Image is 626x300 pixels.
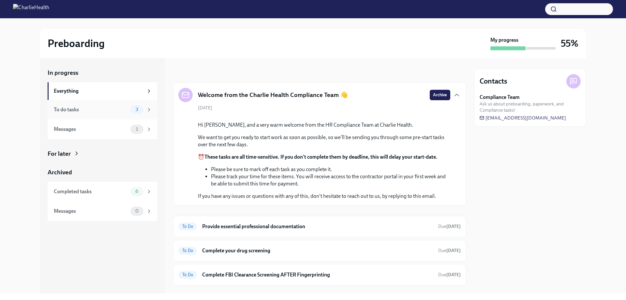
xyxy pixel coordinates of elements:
[48,82,157,100] a: Everything
[204,154,438,160] strong: These tasks are all time-sensitive. If you don't complete them by deadline, this will delay your ...
[198,153,450,161] p: ⏰
[438,272,461,278] span: September 25th, 2025 08:00
[48,201,157,221] a: Messages0
[131,189,142,194] span: 6
[438,248,461,253] span: Due
[202,271,433,278] h6: Complete FBI Clearance Screening AFTER Fingerprinting
[178,245,461,256] a: To DoComplete your drug screeningDue[DATE]
[48,119,157,139] a: Messages1
[490,37,518,44] strong: My progress
[198,105,212,111] span: [DATE]
[54,126,128,133] div: Messages
[54,106,128,113] div: To do tasks
[480,115,566,121] a: [EMAIL_ADDRESS][DOMAIN_NAME]
[438,224,461,229] span: Due
[198,134,450,148] p: We want to get you ready to start work as soon as possible, so we'll be sending you through some ...
[202,223,433,230] h6: Provide essential professional documentation
[438,272,461,277] span: Due
[480,94,520,101] strong: Compliance Team
[48,150,157,158] a: For later
[198,121,450,129] p: Hi [PERSON_NAME], and a very warm welcome from the HR Compliance Team at Charlie Health.
[132,107,142,112] span: 3
[178,224,197,229] span: To Do
[178,270,461,280] a: To DoComplete FBI Clearance Screening AFTER FingerprintingDue[DATE]
[178,248,197,253] span: To Do
[54,188,128,195] div: Completed tasks
[446,272,461,277] strong: [DATE]
[211,173,450,187] li: Please track your time for these items. You will receive access to the contractor portal in your ...
[48,182,157,201] a: Completed tasks6
[198,91,348,99] h5: Welcome from the Charlie Health Compliance Team 👋
[438,223,461,229] span: September 21st, 2025 08:00
[48,69,157,77] a: In progress
[446,248,461,253] strong: [DATE]
[173,69,203,77] div: In progress
[198,193,450,200] p: If you have any issues or questions with any of this, don't hesitate to reach out to us, by reply...
[48,37,105,50] h2: Preboarding
[433,92,447,98] span: Archive
[54,208,128,215] div: Messages
[48,100,157,119] a: To do tasks3
[202,247,433,254] h6: Complete your drug screening
[480,76,507,86] h4: Contacts
[54,87,143,95] div: Everything
[561,38,578,49] h3: 55%
[131,209,142,213] span: 0
[211,166,450,173] li: Please be sure to mark off each task as you complete it.
[178,272,197,277] span: To Do
[13,4,49,14] img: CharlieHealth
[430,90,450,100] button: Archive
[446,224,461,229] strong: [DATE]
[480,101,581,113] span: Ask us about preboarding, paperwork, and Compliance tasks!
[438,247,461,254] span: September 22nd, 2025 08:00
[48,168,157,177] a: Archived
[178,221,461,232] a: To DoProvide essential professional documentationDue[DATE]
[132,127,142,132] span: 1
[48,150,71,158] div: For later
